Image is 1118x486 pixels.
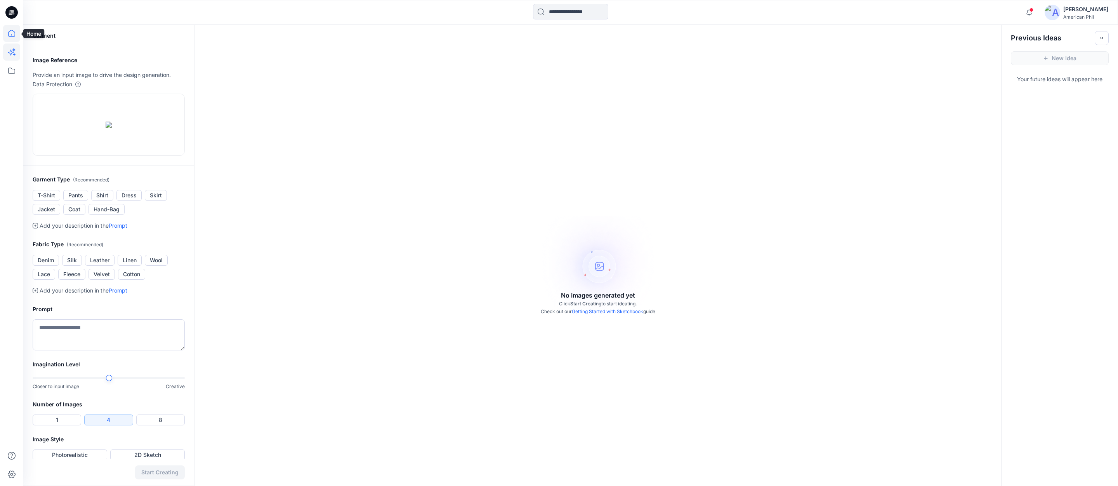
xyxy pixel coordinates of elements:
img: eyJhbGciOiJIUzI1NiIsImtpZCI6IjAiLCJzbHQiOiJzZXMiLCJ0eXAiOiJKV1QifQ.eyJkYXRhIjp7InR5cGUiOiJzdG9yYW... [106,122,112,128]
a: Prompt [109,287,127,294]
button: Pants [63,190,88,201]
button: Silk [62,255,82,266]
p: Click to start ideating. Check out our guide [541,300,655,315]
h2: Fabric Type [33,240,185,249]
p: Data Protection [33,80,72,89]
button: Toggle idea bar [1095,31,1109,45]
button: Photorealistic [33,449,107,460]
p: Creative [166,383,185,390]
button: Wool [145,255,168,266]
h2: Image Style [33,435,185,444]
button: Velvet [89,269,115,280]
h2: Prompt [33,305,185,314]
button: 4 [84,415,133,425]
button: Shirt [91,190,113,201]
button: Dress [116,190,142,201]
span: ( Recommended ) [73,177,109,183]
button: 8 [136,415,185,425]
a: Prompt [109,222,127,229]
p: Add your description in the [40,286,127,295]
h2: Image Reference [33,56,185,65]
h2: Imagination Level [33,360,185,369]
button: Leather [85,255,115,266]
p: Closer to input image [33,383,79,390]
img: avatar [1045,5,1060,20]
button: Denim [33,255,59,266]
button: Hand-Bag [89,204,125,215]
button: Linen [118,255,142,266]
button: 1 [33,415,81,425]
a: Getting Started with Sketchbook [572,308,643,314]
button: Jacket [33,204,60,215]
button: Fleece [58,269,85,280]
button: Cotton [118,269,145,280]
h2: Number of Images [33,400,185,409]
p: No images generated yet [561,291,635,300]
p: Add your description in the [40,221,127,230]
span: Start Creating [570,301,601,307]
h2: Previous Ideas [1011,33,1061,43]
span: ( Recommended ) [67,242,103,247]
p: Provide an input image to drive the design generation. [33,70,185,80]
button: Skirt [145,190,167,201]
button: T-Shirt [33,190,60,201]
div: American Phil [1063,14,1108,20]
h2: Garment Type [33,175,185,185]
button: Coat [63,204,85,215]
button: 2D Sketch [110,449,185,460]
div: [PERSON_NAME] [1063,5,1108,14]
p: Your future ideas will appear here [1002,71,1118,84]
button: Lace [33,269,55,280]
